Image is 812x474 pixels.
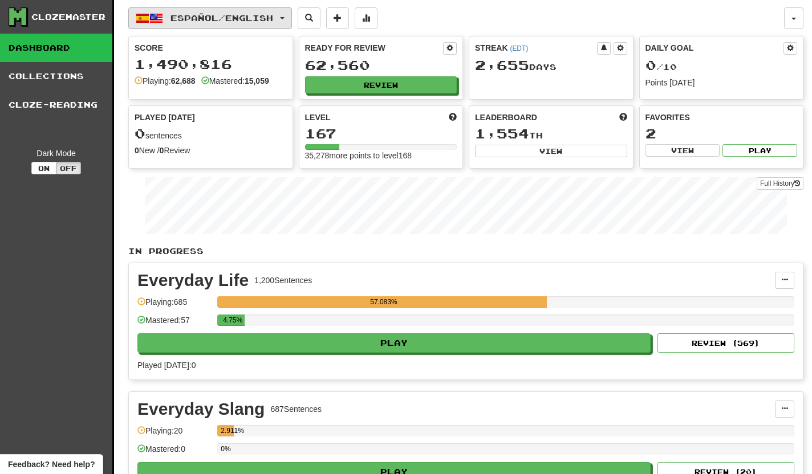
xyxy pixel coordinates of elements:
div: Playing: [135,75,196,87]
div: Mastered: 57 [137,314,212,333]
div: Playing: 685 [137,296,212,315]
div: Daily Goal [645,42,784,55]
div: 167 [305,126,457,141]
span: Level [305,112,331,123]
button: View [645,144,720,157]
span: 2,655 [475,57,529,73]
div: Ready for Review [305,42,444,54]
span: 0 [135,125,145,141]
strong: 62,688 [171,76,196,85]
button: On [31,162,56,174]
button: Español/English [128,7,292,29]
div: Score [135,42,287,54]
span: Score more points to level up [449,112,457,123]
div: 1,490,816 [135,57,287,71]
strong: 0 [160,146,164,155]
div: 2 [645,126,798,141]
div: 687 Sentences [270,403,322,415]
div: th [475,126,627,141]
div: 1,200 Sentences [254,275,312,286]
div: Favorites [645,112,798,123]
div: Clozemaster [31,11,105,23]
div: sentences [135,126,287,141]
div: Points [DATE] [645,77,798,88]
div: Everyday Life [137,272,249,289]
button: Review [305,76,457,93]
div: Mastered: [201,75,269,87]
span: Played [DATE] [135,112,195,123]
div: 35,278 more points to level 168 [305,150,457,161]
button: Search sentences [298,7,320,29]
div: 57.083% [221,296,546,308]
a: (EDT) [510,44,528,52]
div: Everyday Slang [137,401,265,418]
div: Mastered: 0 [137,443,212,462]
span: Open feedback widget [8,459,95,470]
span: Español / English [170,13,273,23]
strong: 0 [135,146,139,155]
button: Add sentence to collection [326,7,349,29]
p: In Progress [128,246,803,257]
div: Day s [475,58,627,73]
button: Review (569) [657,333,794,353]
div: Playing: 20 [137,425,212,444]
div: Streak [475,42,597,54]
button: Play [137,333,651,353]
strong: 15,059 [245,76,269,85]
button: More stats [355,7,377,29]
div: New / Review [135,145,287,156]
span: 0 [645,57,656,73]
span: This week in points, UTC [619,112,627,123]
button: Off [56,162,81,174]
div: 4.75% [221,314,245,326]
span: / 10 [645,62,677,72]
span: Leaderboard [475,112,537,123]
div: 2.911% [221,425,234,436]
button: View [475,145,627,157]
div: 62,560 [305,58,457,72]
span: 1,554 [475,125,529,141]
button: Play [722,144,797,157]
a: Full History [757,177,803,190]
div: Dark Mode [9,148,104,159]
span: Played [DATE]: 0 [137,361,196,370]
